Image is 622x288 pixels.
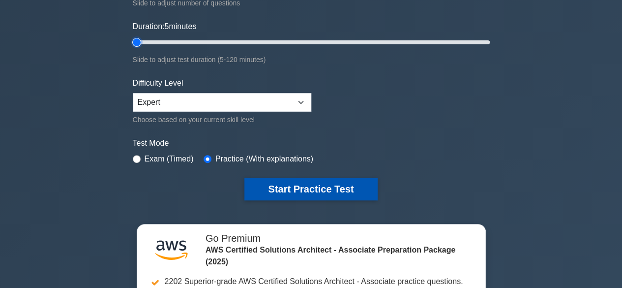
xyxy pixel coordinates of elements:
label: Difficulty Level [133,77,183,89]
label: Duration: minutes [133,21,197,32]
button: Start Practice Test [244,178,377,200]
label: Test Mode [133,137,490,149]
div: Choose based on your current skill level [133,114,311,126]
label: Exam (Timed) [145,153,194,165]
span: 5 [164,22,169,31]
label: Practice (With explanations) [215,153,313,165]
div: Slide to adjust test duration (5-120 minutes) [133,54,490,65]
